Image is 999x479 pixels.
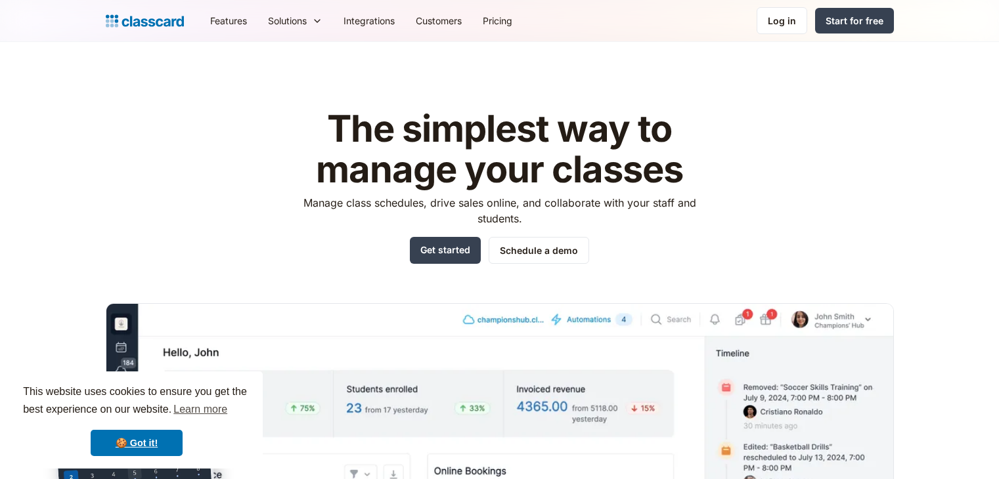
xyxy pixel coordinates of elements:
a: dismiss cookie message [91,430,183,456]
a: home [106,12,184,30]
a: learn more about cookies [171,400,229,419]
p: Manage class schedules, drive sales online, and collaborate with your staff and students. [291,195,708,226]
span: This website uses cookies to ensure you get the best experience on our website. [23,384,250,419]
div: Solutions [257,6,333,35]
div: Log in [768,14,796,28]
a: Features [200,6,257,35]
a: Schedule a demo [489,237,589,264]
div: Start for free [826,14,883,28]
div: Solutions [268,14,307,28]
a: Pricing [472,6,523,35]
div: cookieconsent [11,371,263,469]
a: Log in [757,7,807,34]
a: Start for free [815,8,894,33]
a: Get started [410,237,481,264]
h1: The simplest way to manage your classes [291,109,708,190]
a: Integrations [333,6,405,35]
a: Customers [405,6,472,35]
